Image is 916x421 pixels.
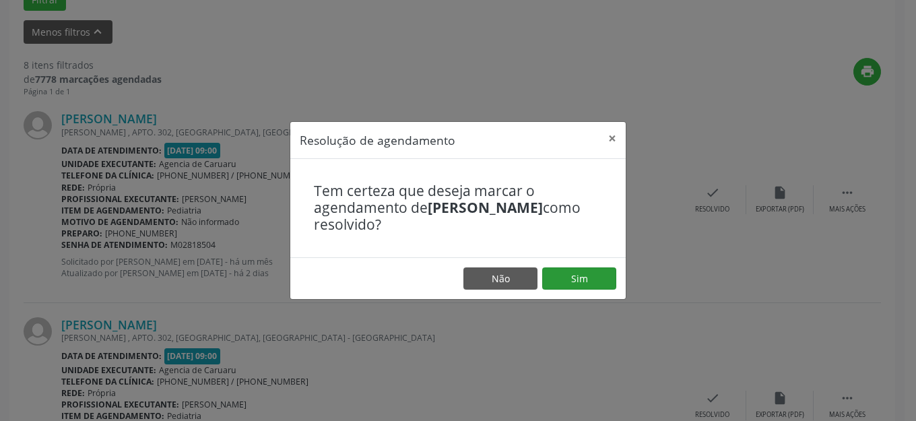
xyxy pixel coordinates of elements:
button: Não [463,267,537,290]
button: Close [599,122,626,155]
h4: Tem certeza que deseja marcar o agendamento de como resolvido? [314,183,602,234]
button: Sim [542,267,616,290]
b: [PERSON_NAME] [428,198,543,217]
h5: Resolução de agendamento [300,131,455,149]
